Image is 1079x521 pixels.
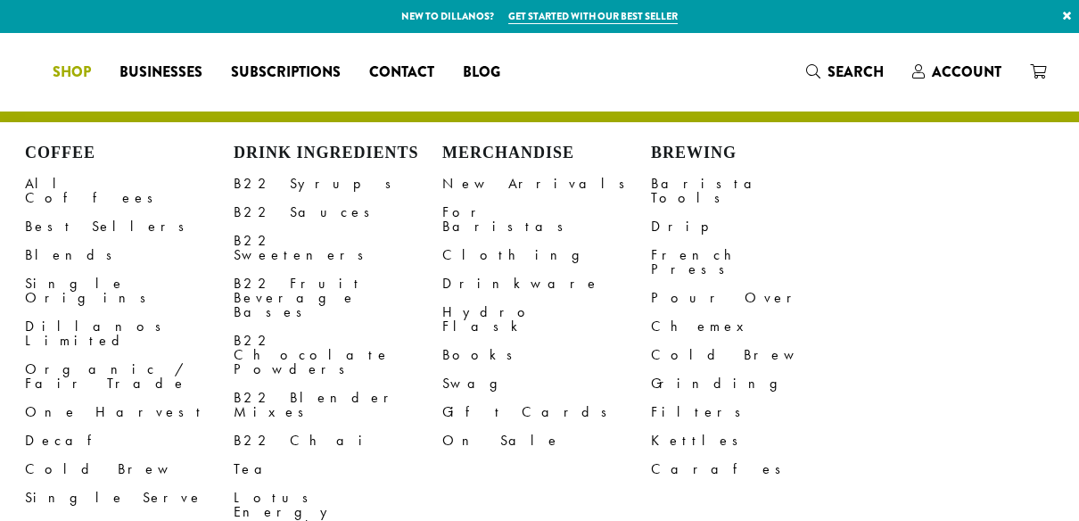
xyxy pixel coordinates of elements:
h4: Brewing [651,144,860,163]
a: For Baristas [442,198,651,241]
a: B22 Sauces [234,198,442,227]
span: Shop [53,62,91,84]
a: Carafes [651,455,860,484]
a: Kettles [651,426,860,455]
a: Barista Tools [651,170,860,212]
span: Subscriptions [231,62,341,84]
span: Blog [463,62,500,84]
a: On Sale [442,426,651,455]
h4: Drink Ingredients [234,144,442,163]
span: Account [932,62,1001,82]
a: Swag [442,369,651,398]
a: Clothing [442,241,651,269]
a: Drip [651,212,860,241]
a: Best Sellers [25,212,234,241]
a: All Coffees [25,170,234,212]
a: Gift Cards [442,398,651,426]
a: Chemex [651,312,860,341]
span: Search [828,62,884,82]
a: New Arrivals [442,170,651,198]
a: Blends [25,241,234,269]
a: Single Origins [25,269,234,312]
h4: Merchandise [442,144,651,163]
a: B22 Sweeteners [234,227,442,269]
a: B22 Blender Mixes [234,384,442,426]
a: Filters [651,398,860,426]
h4: Coffee [25,144,234,163]
a: Hydro Flask [442,298,651,341]
a: Cold Brew [651,341,860,369]
a: One Harvest [25,398,234,426]
a: Books [442,341,651,369]
a: French Press [651,241,860,284]
span: Contact [369,62,434,84]
a: B22 Chocolate Powders [234,327,442,384]
a: B22 Chai [234,426,442,455]
a: Decaf [25,426,234,455]
a: Pour Over [651,284,860,312]
a: B22 Syrups [234,170,442,198]
a: Shop [38,58,105,87]
a: Grinding [651,369,860,398]
a: Tea [234,455,442,484]
a: Drinkware [442,269,651,298]
a: Single Serve [25,484,234,512]
a: Get started with our best seller [508,9,678,24]
span: Businesses [119,62,202,84]
a: Cold Brew [25,455,234,484]
a: Dillanos Limited [25,312,234,355]
a: B22 Fruit Beverage Bases [234,269,442,327]
a: Organic / Fair Trade [25,355,234,398]
a: Search [792,57,898,87]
